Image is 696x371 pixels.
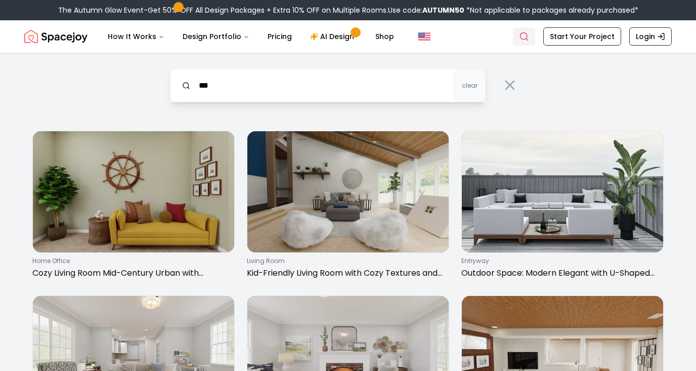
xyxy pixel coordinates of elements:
p: living room [247,257,445,265]
a: Cozy Living Room Mid-Century Urban with Nautical Touchhome officeCozy Living Room Mid-Century Urb... [32,131,235,283]
b: AUTUMN50 [422,5,464,15]
a: Spacejoy [24,26,88,47]
p: Outdoor Space: Modern Elegant with U-Shaped Seating [461,267,660,279]
a: Login [629,27,672,46]
span: clear [462,82,477,90]
p: Cozy Living Room Mid-Century Urban with Nautical Touch [32,267,231,279]
p: home office [32,257,231,265]
div: The Autumn Glow Event-Get 50% OFF All Design Packages + Extra 10% OFF on Multiple Rooms. [58,5,638,15]
span: Use code: [388,5,464,15]
p: Kid-Friendly Living Room with Cozy Textures and Storage [247,267,445,279]
button: Design Portfolio [175,26,257,47]
button: clear [453,69,486,102]
a: Shop [367,26,402,47]
img: Cozy Living Room Mid-Century Urban with Nautical Touch [33,131,234,252]
a: Start Your Project [543,27,621,46]
p: entryway [461,257,660,265]
a: Pricing [259,26,300,47]
button: How It Works [100,26,172,47]
img: Spacejoy Logo [24,26,88,47]
img: United States [418,30,430,43]
a: AI Design [302,26,365,47]
span: *Not applicable to packages already purchased* [464,5,638,15]
a: Kid-Friendly Living Room with Cozy Textures and Storageliving roomKid-Friendly Living Room with C... [247,131,449,283]
nav: Main [100,26,402,47]
nav: Global [24,20,672,53]
img: Outdoor Space: Modern Elegant with U-Shaped Seating [462,131,663,252]
a: Outdoor Space: Modern Elegant with U-Shaped SeatingentrywayOutdoor Space: Modern Elegant with U-S... [461,131,664,283]
img: Kid-Friendly Living Room with Cozy Textures and Storage [247,131,449,252]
